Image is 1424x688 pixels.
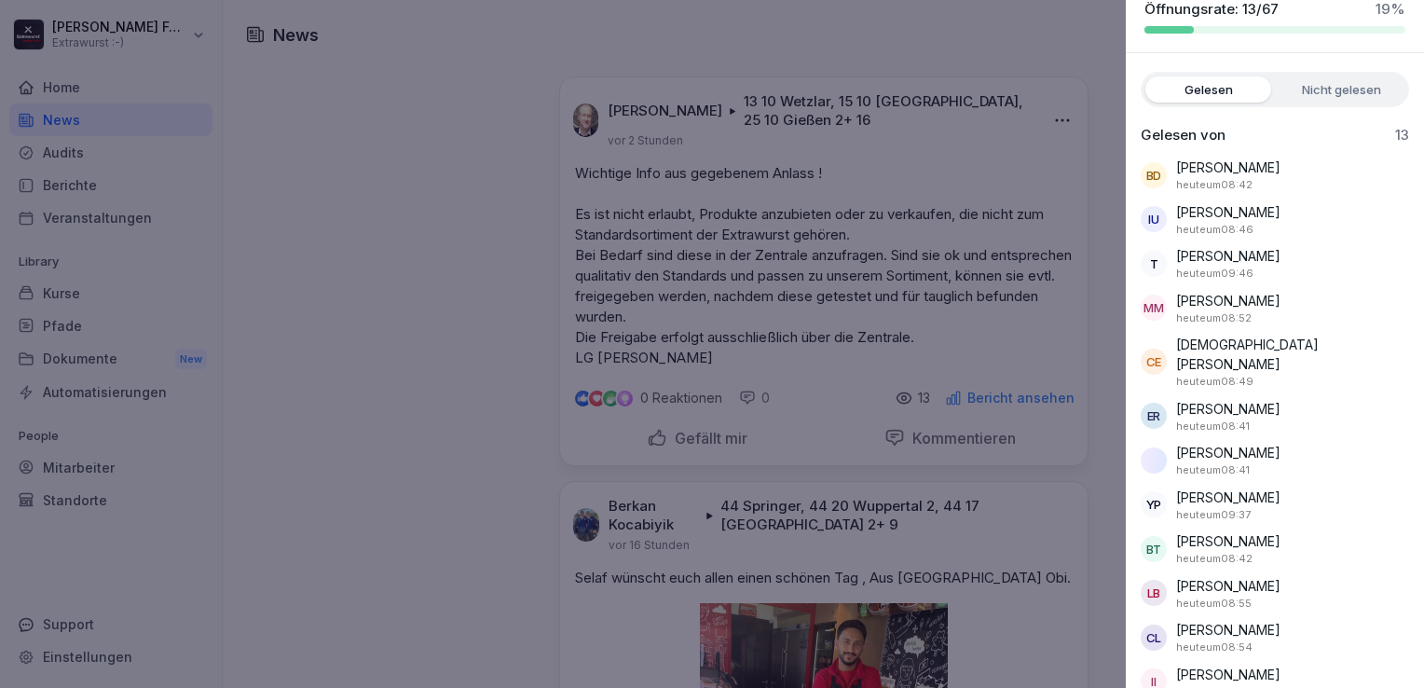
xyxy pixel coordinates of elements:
p: [PERSON_NAME] [1176,665,1280,684]
p: [PERSON_NAME] [1176,202,1280,222]
label: Nicht gelesen [1279,76,1404,103]
div: YP [1141,491,1167,517]
p: [PERSON_NAME] [1176,246,1280,266]
div: CE [1141,349,1167,375]
p: [PERSON_NAME] [1176,291,1280,310]
p: [PERSON_NAME] [1176,399,1280,419]
p: 21. August 2025 um 08:52 [1176,310,1252,326]
div: IU [1141,206,1167,232]
div: CL [1141,625,1167,651]
p: 21. August 2025 um 08:42 [1176,177,1253,193]
p: 13 [1395,126,1409,144]
p: [PERSON_NAME] [1176,488,1280,507]
p: [PERSON_NAME] [1176,576,1280,596]
div: ER [1141,403,1167,429]
label: Gelesen [1145,76,1271,103]
img: f4fyfhbhdu0xtcfs970xijct.png [1141,447,1167,474]
div: BT [1141,536,1167,562]
p: [PERSON_NAME] [1176,443,1280,462]
p: 21. August 2025 um 08:46 [1176,222,1253,238]
p: [DEMOGRAPHIC_DATA][PERSON_NAME] [1176,335,1409,374]
p: [PERSON_NAME] [1176,620,1280,640]
p: 21. August 2025 um 08:49 [1176,374,1253,390]
div: BD [1141,162,1167,188]
p: 21. August 2025 um 08:41 [1176,462,1250,478]
div: T [1141,251,1167,277]
p: [PERSON_NAME] [1176,531,1280,551]
p: Gelesen von [1141,126,1225,144]
p: 21. August 2025 um 08:41 [1176,419,1250,434]
p: [PERSON_NAME] [1176,158,1280,177]
p: 21. August 2025 um 08:55 [1176,596,1252,612]
p: 21. August 2025 um 08:42 [1176,551,1253,567]
p: 21. August 2025 um 08:54 [1176,640,1253,655]
div: LB [1141,580,1167,606]
div: MM [1141,295,1167,321]
p: 21. August 2025 um 09:46 [1176,266,1253,282]
p: 21. August 2025 um 09:37 [1176,507,1251,523]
